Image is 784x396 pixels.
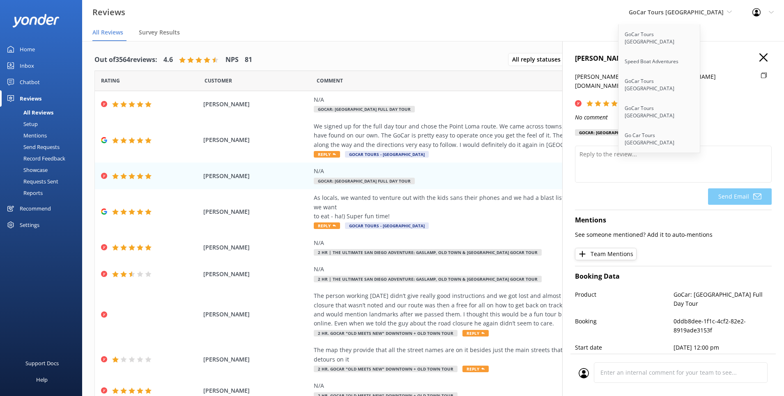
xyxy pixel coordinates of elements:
span: [PERSON_NAME] [203,243,310,252]
div: Home [20,41,35,57]
span: All reply statuses [512,55,566,64]
div: N/A [314,381,687,390]
span: Reply [462,330,489,336]
div: Record Feedback [5,153,65,164]
p: 0ddb8dee-1f1c-4cf2-82e2-8919ade3153f [674,317,772,335]
span: Date [101,77,120,85]
span: GoCar: [GEOGRAPHIC_DATA] Full Day Tour [314,106,415,112]
a: Speed Boat Adventures [618,52,701,71]
img: user_profile.svg [579,368,589,378]
a: Requests Sent [5,176,82,187]
p: See someone mentioned? Add it to auto-mentions [575,230,772,239]
span: [PERSON_NAME] [203,386,310,395]
div: The person working [DATE] didn’t give really good instructions and we got lost and almost landed ... [314,291,687,328]
div: Mentions [5,130,47,141]
span: [PERSON_NAME] [203,355,310,364]
a: Mentions [5,130,82,141]
div: Requests Sent [5,176,58,187]
h3: Reviews [92,6,125,19]
a: GoCar Tours [GEOGRAPHIC_DATA] [618,71,701,98]
span: 2 hr. GoCar "Old Meets New" Downtown + Old Town Tour [314,330,458,336]
h4: 81 [245,55,252,65]
div: Reports [5,187,43,199]
div: N/A [314,167,687,176]
div: As locals, we wanted to venture out with the kids sans their phones and we had a blast listening ... [314,193,687,221]
p: Product [575,290,674,309]
a: Showcase [5,164,82,176]
div: Setup [5,118,38,130]
a: Go Car Tours [GEOGRAPHIC_DATA] [618,126,701,153]
h4: Mentions [575,215,772,226]
div: Chatbot [20,74,40,90]
span: Reply [314,151,340,158]
div: Help [36,371,48,388]
span: [PERSON_NAME] [203,100,310,109]
div: Support Docs [25,355,59,371]
span: [PERSON_NAME] [203,270,310,279]
div: Reviews [20,90,41,107]
span: GoCar: [GEOGRAPHIC_DATA] Full Day Tour [314,178,415,184]
span: [PERSON_NAME] [203,172,310,181]
div: Inbox [20,57,34,74]
a: Reports [5,187,82,199]
span: GoCar Tours [GEOGRAPHIC_DATA] [629,8,724,16]
a: Send Requests [5,141,82,153]
button: Close [759,53,768,62]
h4: 4.6 [163,55,173,65]
a: Record Feedback [5,153,82,164]
div: N/A [314,95,687,104]
div: GoCar: [GEOGRAPHIC_DATA] Full Day Tour [575,129,676,136]
span: Reply [462,366,489,372]
button: Team Mentions [575,248,637,260]
a: GoCar Tours [GEOGRAPHIC_DATA] [618,98,701,126]
a: GoCar Tours [GEOGRAPHIC_DATA] [618,25,701,52]
span: [PERSON_NAME] [203,135,310,144]
span: Date [205,77,232,85]
p: [DATE] 12:00 pm [674,343,772,352]
a: Setup [5,118,82,130]
span: 2 HR | The Ultimate San Diego Adventure: Gaslamp, Old Town & [GEOGRAPHIC_DATA] GoCar Tour [314,249,542,256]
div: Showcase [5,164,48,176]
span: [PERSON_NAME] [203,207,310,216]
a: All Reviews [5,107,82,118]
h4: [PERSON_NAME] [575,53,772,64]
span: GoCar Tours - [GEOGRAPHIC_DATA] [345,222,429,229]
p: [PERSON_NAME][EMAIL_ADDRESS][PERSON_NAME][DOMAIN_NAME] [575,72,756,91]
span: Survey Results [139,28,180,37]
span: Question [317,77,343,85]
div: Recommend [20,200,51,217]
img: yonder-white-logo.png [12,14,60,27]
span: All Reviews [92,28,123,37]
div: The map they provide that all the street names are on it besides just the main streets that the G... [314,346,687,364]
div: We signed up for the full day tour and chose the Point Loma route. We came across towns, beaches ... [314,122,687,149]
div: All Reviews [5,107,53,118]
span: [PERSON_NAME] [203,310,310,319]
div: Settings [20,217,39,233]
h4: Booking Data [575,271,772,282]
p: Start date [575,343,674,352]
h4: Out of 3564 reviews: [94,55,157,65]
i: No comment [575,113,608,121]
p: Booking [575,317,674,335]
h4: NPS [225,55,239,65]
span: Reply [314,222,340,229]
div: Send Requests [5,141,60,153]
span: GoCar Tours - [GEOGRAPHIC_DATA] [345,151,429,158]
span: 2 hr. GoCar "Old Meets New" Downtown + Old Town Tour [314,366,458,372]
div: N/A [314,238,687,247]
p: GoCar: [GEOGRAPHIC_DATA] Full Day Tour [674,290,772,309]
div: N/A [314,265,687,274]
span: 2 HR | The Ultimate San Diego Adventure: Gaslamp, Old Town & [GEOGRAPHIC_DATA] GoCar Tour [314,276,542,282]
